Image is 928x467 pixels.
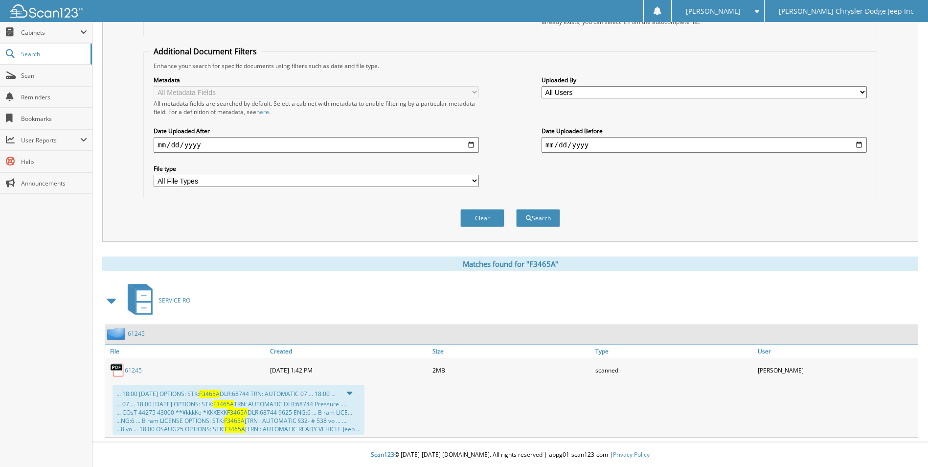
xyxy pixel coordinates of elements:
[686,8,741,14] span: [PERSON_NAME]
[430,360,592,380] div: 2MB
[10,4,83,18] img: scan123-logo-white.svg
[516,209,560,227] button: Search
[593,360,755,380] div: scanned
[21,50,86,58] span: Search
[158,296,190,304] span: SERVICE RO
[371,450,394,459] span: Scan123
[268,345,430,358] a: Created
[21,179,87,187] span: Announcements
[593,345,755,358] a: Type
[154,99,479,116] div: All metadata fields are searched by default. Select a cabinet with metadata to enable filtering b...
[460,209,504,227] button: Clear
[21,158,87,166] span: Help
[542,137,867,153] input: end
[213,400,234,408] span: F3465A
[268,360,430,380] div: [DATE] 1:42 PM
[879,420,928,467] iframe: Chat Widget
[224,417,245,425] span: F3465A
[21,115,87,123] span: Bookmarks
[128,329,145,338] a: 61245
[779,8,914,14] span: [PERSON_NAME] Chrysler Dodge Jeep Inc
[154,127,479,135] label: Date Uploaded After
[225,425,245,433] span: F3465A
[125,366,142,374] a: 61245
[430,345,592,358] a: Size
[110,363,125,377] img: PDF.png
[154,76,479,84] label: Metadata
[92,443,928,467] div: © [DATE]-[DATE] [DOMAIN_NAME]. All rights reserved | appg01-scan123-com |
[149,62,871,70] div: Enhance your search for specific documents using filters such as date and file type.
[107,327,128,340] img: folder2.png
[21,71,87,80] span: Scan
[256,108,269,116] a: here
[755,345,918,358] a: User
[542,76,867,84] label: Uploaded By
[105,345,268,358] a: File
[149,46,262,57] legend: Additional Document Filters
[116,400,361,433] div: ... 07 ... 18:00 [DATE] OPTIONS: STK: TRN: AUTOMATIC DLR:68744 Pressure ..... ... COsT 44275 4300...
[154,137,479,153] input: start
[113,385,364,435] div: ... 18:00 [DATE] OPTIONS: STK: DLR:68744 TRN: AUTOMATIC 07 ... 18:00 ...
[227,408,248,417] span: F3465A
[613,450,650,459] a: Privacy Policy
[542,127,867,135] label: Date Uploaded Before
[21,28,80,37] span: Cabinets
[154,164,479,173] label: File type
[21,93,87,101] span: Reminders
[199,390,220,398] span: F3465A
[122,281,190,320] a: SERVICE RO
[21,136,80,144] span: User Reports
[755,360,918,380] div: [PERSON_NAME]
[102,257,918,271] div: Matches found for "F3465A"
